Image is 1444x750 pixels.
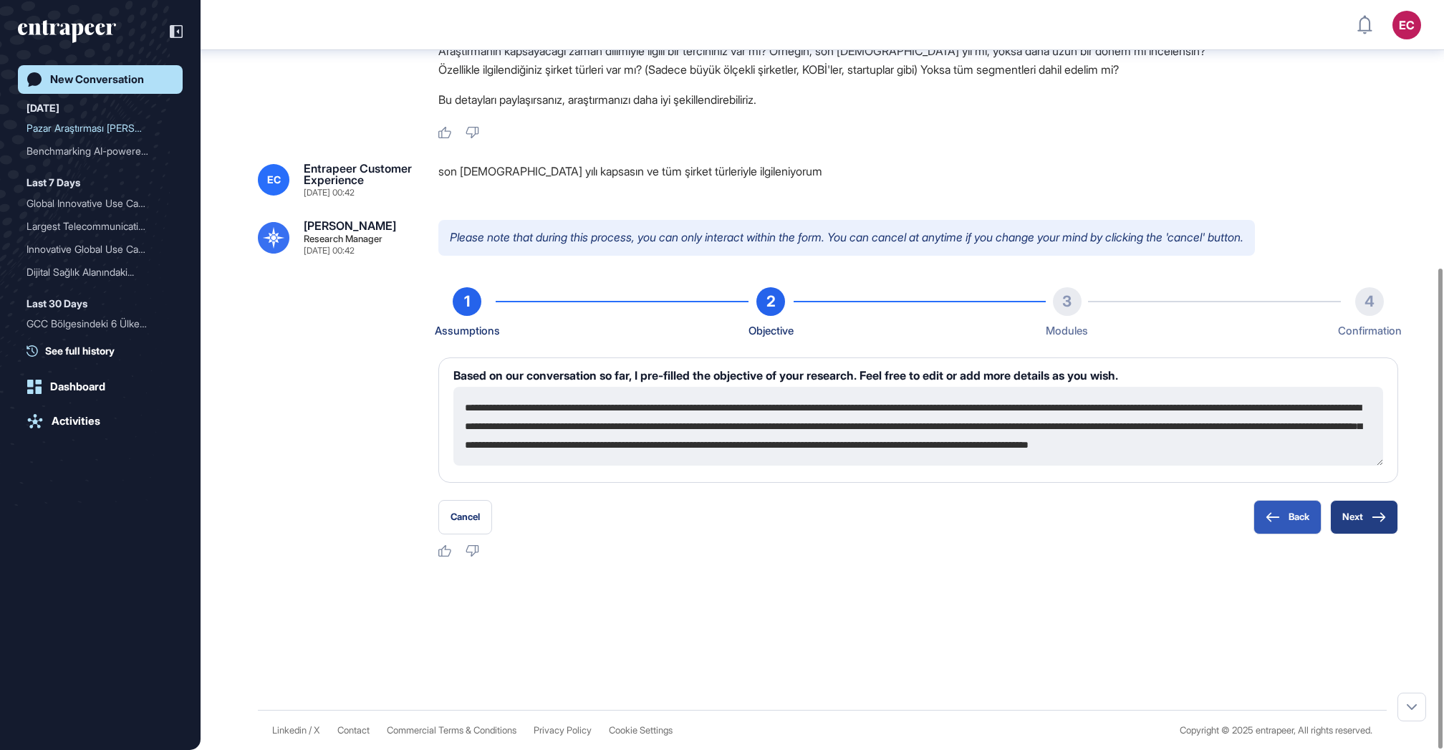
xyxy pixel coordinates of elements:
p: Please note that during this process, you can only interact within the form. You can cancel at an... [438,220,1255,256]
a: New Conversation [18,65,183,94]
div: [DATE] 00:42 [304,246,355,255]
a: Activities [18,407,183,436]
a: Privacy Policy [534,725,592,736]
div: 3 [1053,287,1082,316]
span: See full history [45,343,115,358]
div: Confirmation [1338,322,1402,340]
div: 1 [453,287,481,316]
div: entrapeer-logo [18,20,116,43]
div: 2 [756,287,785,316]
div: Pazar Araştırması [PERSON_NAME] [27,117,163,140]
div: [PERSON_NAME] [304,220,396,231]
h6: Based on our conversation so far, I pre-filled the objective of your research. Feel free to edit ... [453,370,1383,381]
a: Dashboard [18,372,183,401]
div: GCC Bölgesindeki 6 Ülkede Gaming Laptop, Laptop ve Desktop Pazar Analizi: Büyüklük, Trendler ve E... [27,312,174,335]
button: Next [1330,500,1398,534]
a: Cookie Settings [609,725,673,736]
div: son [DEMOGRAPHIC_DATA] yılı kapsasın ve tüm şirket türleriyle ilgileniyorum [438,163,1398,197]
div: Assumptions [435,322,500,340]
button: EC [1392,11,1421,39]
div: Modules [1046,322,1088,340]
li: Araştırmanın kapsayacağı zaman dilimiyle ilgili bir tercihiniz var mı? Örneğin, son [DEMOGRAPHIC_... [438,42,1398,60]
span: / [309,725,312,736]
div: New Conversation [50,73,144,86]
a: Linkedin [272,725,307,736]
div: 4 [1355,287,1384,316]
div: Dashboard [50,380,105,393]
div: Dijital Sağlık Alanındaki Global Use Case Örnekleri [27,261,174,284]
div: Last 7 Days [27,174,80,191]
div: Pazar Araştırması Talebi [27,117,174,140]
a: X [314,725,320,736]
div: Entrapeer Customer Experience [304,163,415,186]
div: Largest Telecommunications Companies [27,215,174,238]
div: GCC Bölgesindeki 6 Ülkede... [27,312,163,335]
span: EC [267,174,281,186]
button: Cancel [438,500,492,534]
div: Copyright © 2025 entrapeer, All rights reserved. [1180,725,1372,736]
a: See full history [27,343,183,358]
li: Özellikle ilgilendiğiniz şirket türleri var mı? (Sadece büyük ölçekli şirketler, KOBİ'ler, startu... [438,60,1398,79]
div: Research Manager [304,234,382,244]
div: [DATE] [27,100,59,117]
div: Dijital Sağlık Alanındaki... [27,261,163,284]
a: Commercial Terms & Conditions [387,725,516,736]
div: Objective [749,322,794,340]
p: Bu detayları paylaşırsanız, araştırmanızı daha iyi şekillendirebiliriz. [438,90,1398,109]
span: Contact [337,725,370,736]
div: Innovative Global Use Cas... [27,238,163,261]
div: [DATE] 00:42 [304,188,355,197]
button: Back [1253,500,1322,534]
div: Benchmarking AI-powered HR Automation Platforms Against KAI at Koçsistem [27,140,174,163]
div: Activities [52,415,100,428]
div: Largest Telecommunication... [27,215,163,238]
div: Benchmarking AI-powered H... [27,140,163,163]
div: Global Innovative Use Cases in Telecommunications [27,192,174,215]
div: Global Innovative Use Cas... [27,192,163,215]
div: Innovative Global Use Cases in Telecommunications [27,238,174,261]
div: Last 30 Days [27,295,87,312]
